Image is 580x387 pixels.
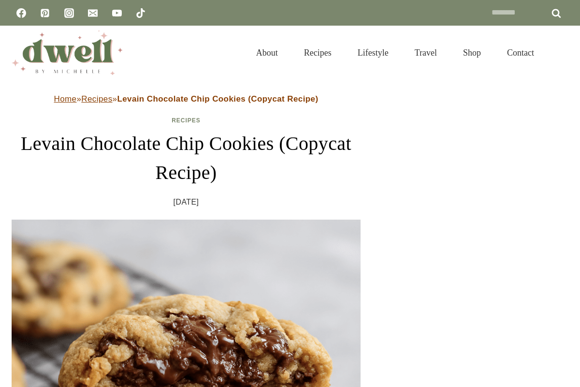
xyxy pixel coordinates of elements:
a: Email [83,3,102,23]
a: Instagram [59,3,79,23]
a: Lifestyle [345,36,402,70]
img: DWELL by michelle [12,30,123,75]
a: Travel [402,36,450,70]
a: Facebook [12,3,31,23]
a: YouTube [107,3,127,23]
strong: Levain Chocolate Chip Cookies (Copycat Recipe) [117,94,318,104]
a: Recipes [81,94,112,104]
a: Contact [494,36,547,70]
a: Home [54,94,77,104]
time: [DATE] [174,195,199,209]
a: Shop [450,36,494,70]
h1: Levain Chocolate Chip Cookies (Copycat Recipe) [12,129,361,187]
button: View Search Form [552,45,568,61]
a: Recipes [291,36,345,70]
a: Recipes [172,117,201,124]
a: TikTok [131,3,150,23]
nav: Primary Navigation [243,36,547,70]
a: Pinterest [35,3,55,23]
a: About [243,36,291,70]
span: » » [54,94,319,104]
